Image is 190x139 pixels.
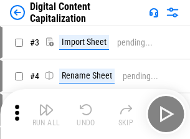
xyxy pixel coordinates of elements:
div: Import Sheet [59,35,109,50]
div: pending... [123,72,158,81]
img: Back [10,5,25,20]
div: pending... [117,38,153,47]
img: Support [149,7,159,17]
div: Rename Sheet [59,69,115,84]
img: Settings menu [165,5,180,20]
span: # 4 [30,71,39,81]
span: # 3 [30,37,39,47]
div: Digital Content Capitalization [30,1,144,24]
